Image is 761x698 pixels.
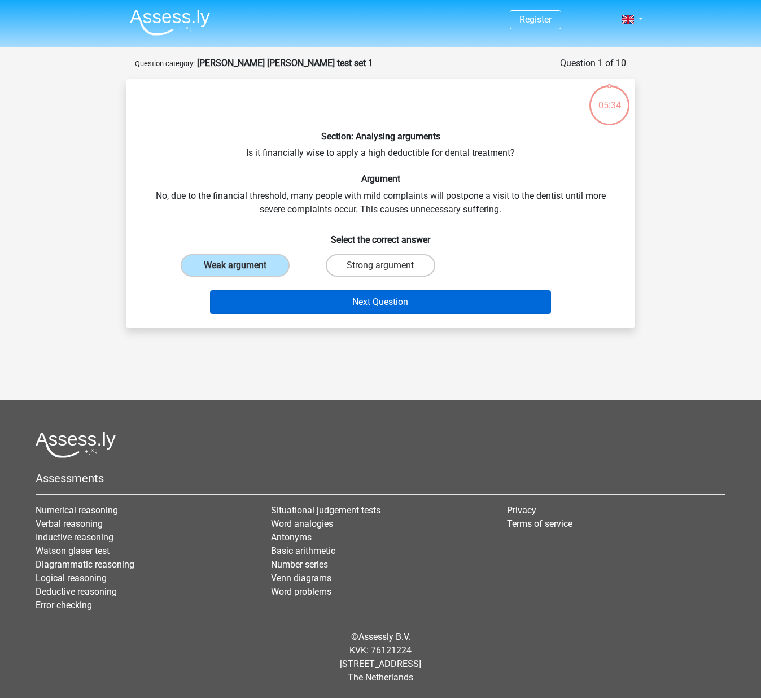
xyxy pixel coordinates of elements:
small: Question category: [135,59,195,68]
a: Register [519,14,552,25]
a: Terms of service [507,518,572,529]
button: Next Question [210,290,552,314]
a: Basic arithmetic [271,546,335,556]
div: Question 1 of 10 [560,56,626,70]
a: Number series [271,559,328,570]
label: Strong argument [326,254,435,277]
img: Assessly [130,9,210,36]
h5: Assessments [36,472,725,485]
a: Word problems [271,586,331,597]
div: 05:34 [588,84,631,112]
a: Watson glaser test [36,546,110,556]
div: © KVK: 76121224 [STREET_ADDRESS] The Netherlands [27,621,734,693]
a: Deductive reasoning [36,586,117,597]
a: Numerical reasoning [36,505,118,516]
a: Privacy [507,505,536,516]
a: Verbal reasoning [36,518,103,529]
label: Weak argument [181,254,290,277]
a: Diagrammatic reasoning [36,559,134,570]
a: Venn diagrams [271,573,331,583]
a: Word analogies [271,518,333,529]
a: Error checking [36,600,92,610]
a: Logical reasoning [36,573,107,583]
h6: Argument [144,173,617,184]
a: Assessly B.V. [358,631,410,642]
strong: [PERSON_NAME] [PERSON_NAME] test set 1 [197,58,373,68]
h6: Select the correct answer [144,225,617,245]
h6: Section: Analysing arguments [144,131,617,142]
a: Inductive reasoning [36,532,113,543]
div: Is it financially wise to apply a high deductible for dental treatment? No, due to the financial ... [130,88,631,319]
a: Situational judgement tests [271,505,380,516]
img: Assessly logo [36,431,116,458]
a: Antonyms [271,532,312,543]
